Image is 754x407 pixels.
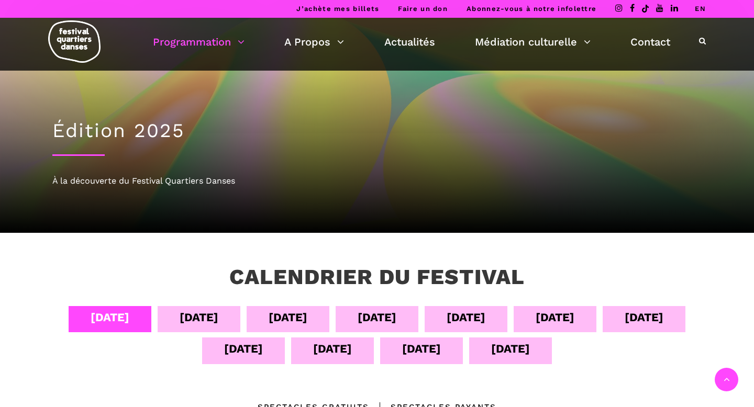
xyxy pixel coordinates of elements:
[48,20,101,63] img: logo-fqd-med
[52,174,702,188] div: À la découverte du Festival Quartiers Danses
[695,5,706,13] a: EN
[91,308,129,326] div: [DATE]
[180,308,218,326] div: [DATE]
[402,340,441,358] div: [DATE]
[296,5,379,13] a: J’achète mes billets
[467,5,596,13] a: Abonnez-vous à notre infolettre
[153,33,245,51] a: Programmation
[447,308,485,326] div: [DATE]
[224,340,263,358] div: [DATE]
[313,340,352,358] div: [DATE]
[358,308,396,326] div: [DATE]
[52,119,702,142] h1: Édition 2025
[398,5,448,13] a: Faire un don
[475,33,591,51] a: Médiation culturelle
[284,33,344,51] a: A Propos
[491,340,530,358] div: [DATE]
[384,33,435,51] a: Actualités
[229,264,525,290] h3: Calendrier du festival
[269,308,307,326] div: [DATE]
[630,33,670,51] a: Contact
[625,308,663,326] div: [DATE]
[536,308,574,326] div: [DATE]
